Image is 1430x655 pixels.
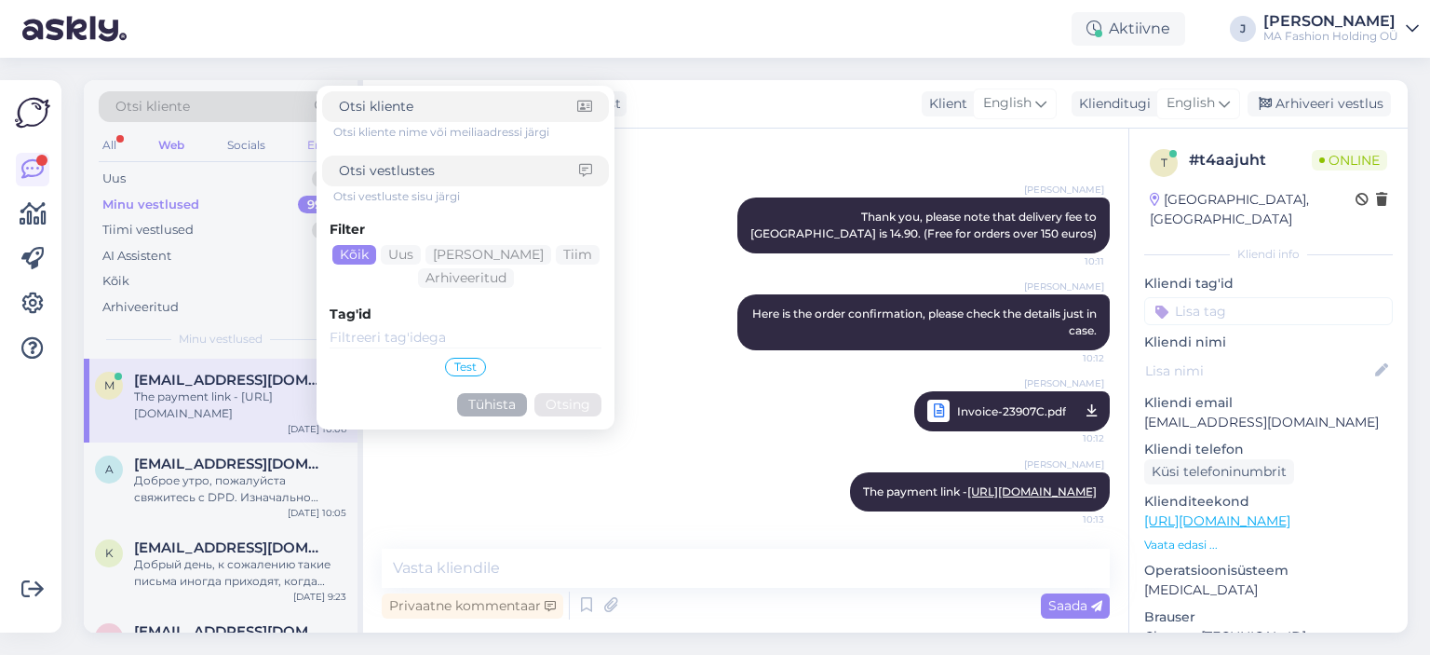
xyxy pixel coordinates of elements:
div: All [99,133,120,157]
a: [URL][DOMAIN_NAME] [967,484,1097,498]
p: Chrome [TECHNICAL_ID] [1144,627,1393,647]
span: alusik1000@gmail.com [134,456,328,472]
span: 10:12 [1034,427,1104,450]
div: J [1230,16,1256,42]
span: mims_sarandalieva@abv.bg [134,372,328,389]
span: 10:11 [1034,254,1104,268]
div: Kliendi info [1144,246,1393,263]
div: Web [155,133,188,157]
span: Invoice-23907C.pdf [957,400,1066,423]
span: English [1167,93,1215,114]
div: Privaatne kommentaar [382,594,563,619]
div: 0 [312,170,339,188]
div: 99+ [298,196,339,214]
div: Klienditugi [1072,94,1151,114]
div: Arhiveeritud [102,298,179,317]
input: Otsi kliente [339,97,577,116]
div: Добрый день, к сожалению такие письма иногда приходят, когда оплата поступает / регистрируется в ... [134,556,346,590]
div: Uus [102,170,126,188]
span: t [1161,156,1167,170]
p: Kliendi telefon [1144,440,1393,459]
span: m [104,378,115,392]
div: [DATE] 10:05 [288,506,346,520]
div: 4 [312,221,339,239]
div: Tiimi vestlused [102,221,194,239]
div: Aktiivne [1072,12,1185,46]
span: Saada [1048,597,1102,614]
span: [PERSON_NAME] [1024,457,1104,471]
p: Kliendi tag'id [1144,274,1393,293]
div: # t4aajuht [1189,149,1312,171]
span: a [105,630,114,644]
div: The payment link - [URL][DOMAIN_NAME] [134,389,346,422]
div: Küsi telefoninumbrit [1144,459,1294,484]
div: [DATE] 10:06 [288,422,346,436]
p: Brauser [1144,607,1393,627]
p: Kliendi email [1144,393,1393,413]
span: 10:12 [1034,351,1104,365]
span: k [105,546,114,560]
div: Email [304,133,343,157]
span: The payment link - [863,484,1097,498]
p: Klienditeekond [1144,492,1393,512]
div: Filter [330,220,601,239]
img: Askly Logo [15,95,50,130]
div: Klient [922,94,967,114]
div: [PERSON_NAME] [1263,14,1398,29]
span: [PERSON_NAME] [1024,376,1104,390]
p: Kliendi nimi [1144,333,1393,352]
div: [DATE] 9:23 [293,590,346,604]
div: Minu vestlused [102,196,199,214]
span: 10:13 [1034,512,1104,526]
span: Here is the order confirmation, please check the details just in case. [752,307,1099,337]
input: Otsi vestlustes [339,161,579,181]
span: [PERSON_NAME] [1024,280,1104,293]
div: Доброе утро, пожалуйста свяжитесь с DPD. Изначально посылка была отправлена на адрес, но курьер н... [134,472,346,506]
div: MA Fashion Holding OÜ [1263,29,1398,44]
div: Arhiveeri vestlus [1248,91,1391,116]
input: Lisa nimi [1145,361,1371,381]
p: Vaata edasi ... [1144,537,1393,553]
span: Thank you, please note that delivery fee to [GEOGRAPHIC_DATA] is 14.90. (Free for orders over 150... [750,210,1099,240]
div: AI Assistent [102,247,171,266]
div: Kõik [332,245,376,265]
div: Tag'id [330,305,601,324]
span: kortan64@bk.ru [134,539,328,556]
p: [MEDICAL_DATA] [1144,580,1393,600]
a: [URL][DOMAIN_NAME] [1144,512,1290,529]
span: ave.paabo@icloud.com [134,623,328,640]
span: a [105,462,114,476]
span: Online [1312,150,1387,171]
a: [PERSON_NAME]MA Fashion Holding OÜ [1263,14,1419,44]
span: English [983,93,1032,114]
p: Operatsioonisüsteem [1144,561,1393,580]
p: [EMAIL_ADDRESS][DOMAIN_NAME] [1144,413,1393,432]
input: Filtreeri tag'idega [330,328,601,348]
span: [PERSON_NAME] [1024,183,1104,197]
div: Kõik [102,272,129,291]
div: Socials [223,133,269,157]
div: Otsi vestluste sisu järgi [333,188,609,205]
input: Lisa tag [1144,297,1393,325]
div: [GEOGRAPHIC_DATA], [GEOGRAPHIC_DATA] [1150,190,1356,229]
a: [PERSON_NAME]Invoice-23907C.pdf10:12 [914,391,1110,431]
span: Minu vestlused [179,331,263,348]
div: Otsi kliente nime või meiliaadressi järgi [333,124,609,141]
span: Otsi kliente [115,97,190,116]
